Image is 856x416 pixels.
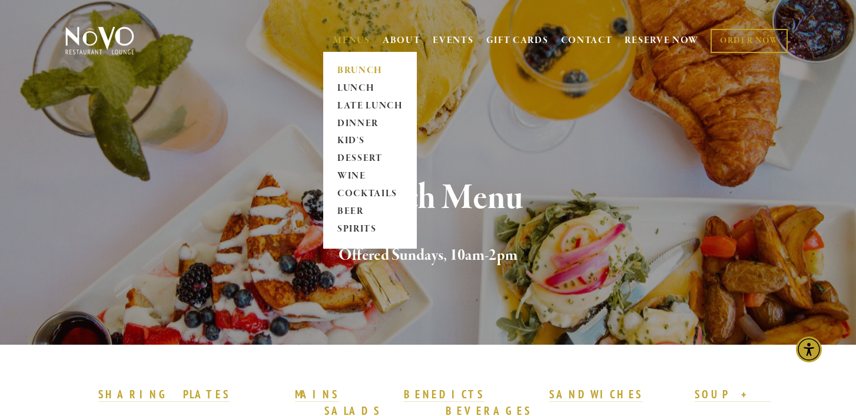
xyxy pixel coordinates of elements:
h2: Offered Sundays, 10am-2pm [85,243,771,268]
a: SPIRITS [333,221,407,239]
strong: SANDWICHES [549,387,643,401]
a: DESSERT [333,150,407,168]
a: MENUS [333,35,370,47]
a: CONTACT [561,29,613,52]
a: GIFT CARDS [486,29,549,52]
strong: BENEDICTS [404,387,485,401]
strong: MAINS [295,387,339,401]
a: MAINS [295,387,339,402]
a: WINE [333,168,407,186]
a: RESERVE NOW [625,29,699,52]
a: KID'S [333,133,407,150]
a: SHARING PLATES [98,387,230,402]
a: BRUNCH [333,62,407,80]
a: LATE LUNCH [333,97,407,115]
div: Accessibility Menu [796,336,822,362]
a: ORDER NOW [711,29,788,53]
a: EVENTS [433,35,473,47]
img: Novo Restaurant &amp; Lounge [63,26,137,55]
strong: SHARING PLATES [98,387,230,401]
a: BEER [333,203,407,221]
a: SANDWICHES [549,387,643,402]
h1: Brunch Menu [85,179,771,217]
a: BENEDICTS [404,387,485,402]
a: LUNCH [333,80,407,97]
a: COCKTAILS [333,186,407,203]
a: ABOUT [383,35,421,47]
a: DINNER [333,115,407,133]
